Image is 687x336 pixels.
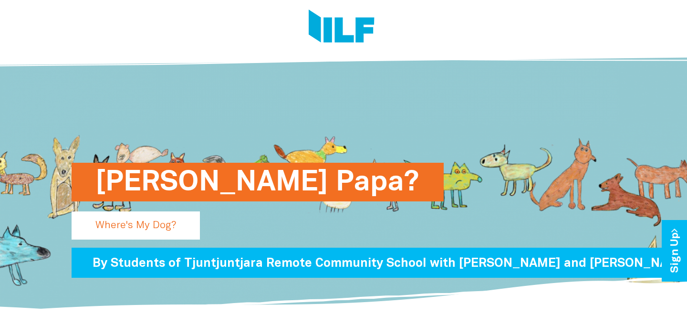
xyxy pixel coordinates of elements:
img: Logo [309,10,375,45]
a: [PERSON_NAME] Papa? [72,217,396,225]
h1: [PERSON_NAME] Papa? [95,163,420,201]
p: Where's My Dog? [72,211,200,240]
